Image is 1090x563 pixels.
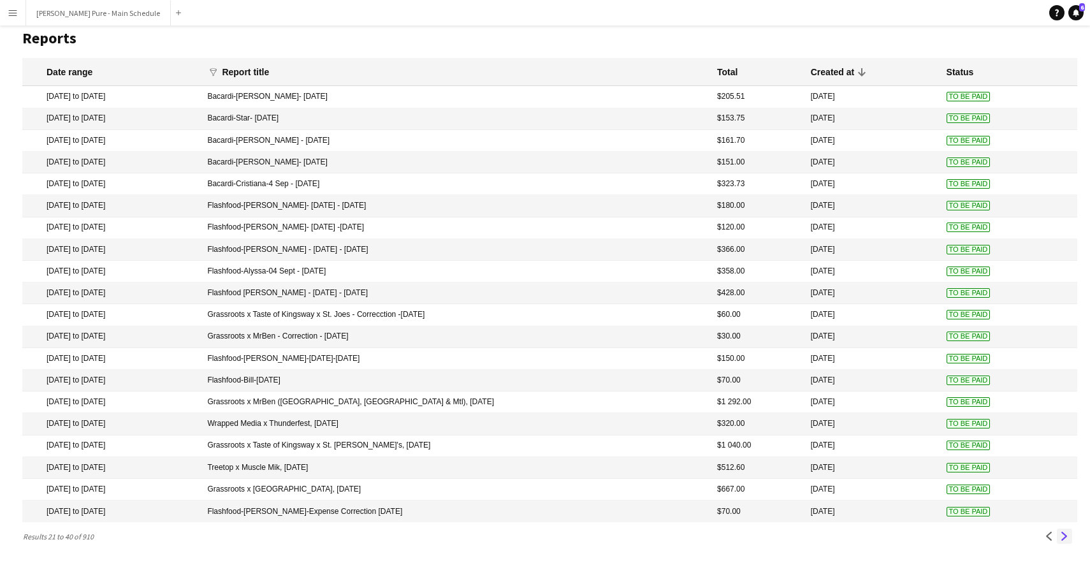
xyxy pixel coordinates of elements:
div: Created at [811,66,854,78]
div: Status [947,66,974,78]
mat-cell: [DATE] to [DATE] [22,304,201,326]
span: To Be Paid [947,223,991,232]
mat-cell: $428.00 [711,282,804,304]
span: To Be Paid [947,113,991,123]
span: Results 21 to 40 of 910 [22,532,99,541]
span: To Be Paid [947,136,991,145]
mat-cell: $153.75 [711,108,804,130]
span: To Be Paid [947,92,991,101]
span: To Be Paid [947,485,991,494]
mat-cell: [DATE] to [DATE] [22,108,201,130]
div: Report title [222,66,269,78]
mat-cell: [DATE] [804,479,940,501]
mat-cell: [DATE] [804,173,940,195]
div: Date range [47,66,92,78]
mat-cell: Flashfood-Bill-[DATE] [201,370,711,391]
mat-cell: [DATE] to [DATE] [22,282,201,304]
mat-cell: [DATE] [804,217,940,239]
mat-cell: $151.00 [711,152,804,173]
mat-cell: Flashfood [PERSON_NAME] - [DATE] - [DATE] [201,282,711,304]
span: To Be Paid [947,397,991,407]
mat-cell: Flashfood-[PERSON_NAME]- [DATE] -[DATE] [201,217,711,239]
mat-cell: [DATE] to [DATE] [22,479,201,501]
mat-cell: Flashfood-[PERSON_NAME]- [DATE] - [DATE] [201,195,711,217]
mat-cell: Wrapped Media x Thunderfest, [DATE] [201,413,711,435]
mat-cell: [DATE] to [DATE] [22,326,201,348]
mat-cell: Flashfood-[PERSON_NAME] - [DATE] - [DATE] [201,239,711,261]
span: To Be Paid [947,245,991,254]
mat-cell: Grassroots x MrBen ([GEOGRAPHIC_DATA], [GEOGRAPHIC_DATA] & Mtl), [DATE] [201,391,711,413]
mat-cell: [DATE] [804,261,940,282]
mat-cell: $366.00 [711,239,804,261]
mat-cell: [DATE] to [DATE] [22,501,201,522]
mat-cell: Flashfood-[PERSON_NAME]-[DATE]-[DATE] [201,348,711,370]
mat-cell: [DATE] [804,304,940,326]
mat-cell: Bacardi-Star- [DATE] [201,108,711,130]
mat-cell: [DATE] [804,239,940,261]
mat-cell: [DATE] [804,501,940,522]
mat-cell: [DATE] [804,86,940,108]
span: To Be Paid [947,376,991,385]
span: To Be Paid [947,201,991,210]
mat-cell: $70.00 [711,370,804,391]
mat-cell: Grassroots x [GEOGRAPHIC_DATA], [DATE] [201,479,711,501]
mat-cell: [DATE] to [DATE] [22,217,201,239]
mat-cell: [DATE] to [DATE] [22,391,201,413]
mat-cell: Bacardi-Cristiana-4 Sep - [DATE] [201,173,711,195]
mat-cell: Flashfood-[PERSON_NAME]-Expense Correction [DATE] [201,501,711,522]
mat-cell: Grassroots x MrBen - Correction - [DATE] [201,326,711,348]
mat-cell: [DATE] to [DATE] [22,435,201,457]
span: To Be Paid [947,332,991,341]
mat-cell: [DATE] [804,326,940,348]
mat-cell: Bacardi-[PERSON_NAME] - [DATE] [201,130,711,152]
mat-cell: [DATE] [804,413,940,435]
mat-cell: [DATE] to [DATE] [22,413,201,435]
mat-cell: [DATE] [804,195,940,217]
mat-cell: [DATE] [804,282,940,304]
mat-cell: $180.00 [711,195,804,217]
a: 6 [1068,5,1084,20]
mat-cell: [DATE] to [DATE] [22,86,201,108]
span: To Be Paid [947,157,991,167]
span: To Be Paid [947,441,991,450]
mat-cell: $358.00 [711,261,804,282]
mat-cell: [DATE] [804,391,940,413]
mat-cell: $161.70 [711,130,804,152]
mat-cell: $70.00 [711,501,804,522]
span: To Be Paid [947,507,991,516]
mat-cell: [DATE] [804,435,940,457]
mat-cell: [DATE] to [DATE] [22,457,201,479]
mat-cell: [DATE] to [DATE] [22,348,201,370]
mat-cell: Grassroots x Taste of Kingsway x St. Joes - Correcction -[DATE] [201,304,711,326]
mat-cell: $1 292.00 [711,391,804,413]
mat-cell: [DATE] [804,108,940,130]
mat-cell: $150.00 [711,348,804,370]
mat-cell: $30.00 [711,326,804,348]
button: [PERSON_NAME] Pure - Main Schedule [26,1,171,26]
mat-cell: $320.00 [711,413,804,435]
mat-cell: Grassroots x Taste of Kingsway x St. [PERSON_NAME]'s, [DATE] [201,435,711,457]
mat-cell: [DATE] to [DATE] [22,152,201,173]
span: To Be Paid [947,179,991,189]
mat-cell: Bacardi-[PERSON_NAME]- [DATE] [201,86,711,108]
div: Created at [811,66,866,78]
mat-cell: [DATE] [804,457,940,479]
mat-cell: $1 040.00 [711,435,804,457]
mat-cell: [DATE] to [DATE] [22,239,201,261]
mat-cell: [DATE] [804,370,940,391]
span: To Be Paid [947,354,991,363]
mat-cell: [DATE] [804,152,940,173]
mat-cell: $323.73 [711,173,804,195]
span: To Be Paid [947,463,991,472]
mat-cell: Treetop x Muscle Mik, [DATE] [201,457,711,479]
mat-cell: [DATE] to [DATE] [22,261,201,282]
mat-cell: Flashfood-Alyssa-04 Sept - [DATE] [201,261,711,282]
mat-cell: [DATE] [804,348,940,370]
mat-cell: [DATE] to [DATE] [22,370,201,391]
span: To Be Paid [947,310,991,319]
div: Report title [222,66,280,78]
h1: Reports [22,29,1077,48]
mat-cell: Bacardi-[PERSON_NAME]- [DATE] [201,152,711,173]
span: 6 [1079,3,1085,11]
span: To Be Paid [947,419,991,428]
